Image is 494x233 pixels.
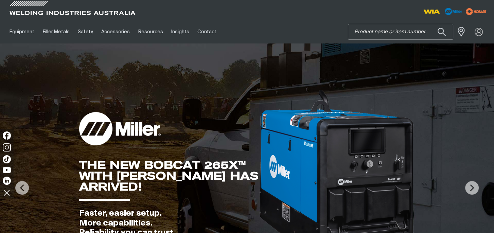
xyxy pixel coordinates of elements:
[5,20,38,43] a: Equipment
[97,20,134,43] a: Accessories
[464,6,489,17] img: miller
[3,155,11,163] img: TikTok
[3,167,11,173] img: YouTube
[167,20,193,43] a: Insights
[74,20,97,43] a: Safety
[79,160,259,192] div: THE NEW BOBCAT 265X™ WITH [PERSON_NAME] HAS ARRIVED!
[1,187,13,198] img: hide socials
[5,20,368,43] nav: Main
[3,131,11,140] img: Facebook
[15,181,29,195] img: PrevArrow
[134,20,167,43] a: Resources
[38,20,73,43] a: Filler Metals
[3,143,11,151] img: Instagram
[3,177,11,185] img: LinkedIn
[193,20,220,43] a: Contact
[348,24,453,39] input: Product name or item number...
[430,24,453,40] button: Search products
[465,181,479,195] img: NextArrow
